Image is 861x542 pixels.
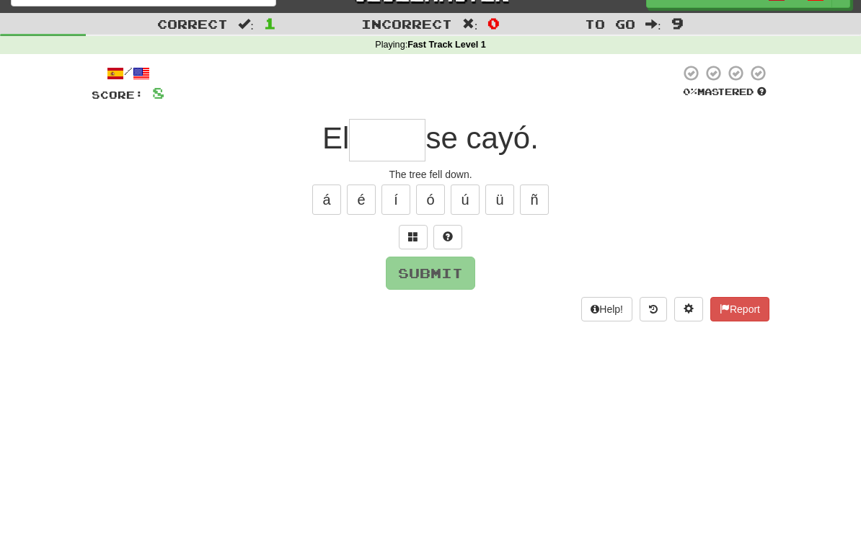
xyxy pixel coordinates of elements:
button: Submit [386,257,475,290]
button: Single letter hint - you only get 1 per sentence and score half the points! alt+h [433,225,462,249]
span: 0 % [683,86,697,97]
strong: Fast Track Level 1 [407,40,486,50]
button: é [347,185,376,215]
span: Incorrect [361,17,452,31]
button: ü [485,185,514,215]
span: : [645,18,661,30]
button: í [381,185,410,215]
button: Switch sentence to multiple choice alt+p [399,225,428,249]
span: Correct [157,17,228,31]
span: To go [585,17,635,31]
span: 8 [152,84,164,102]
span: El [322,121,349,155]
span: Score: [92,89,143,101]
span: 1 [264,14,276,32]
div: The tree fell down. [92,167,769,182]
button: ú [451,185,480,215]
button: Report [710,297,769,321]
span: : [238,18,254,30]
button: á [312,185,341,215]
span: 9 [671,14,684,32]
div: Mastered [680,86,769,99]
span: 0 [487,14,500,32]
div: / [92,64,164,82]
button: ñ [520,185,549,215]
button: ó [416,185,445,215]
button: Round history (alt+y) [640,297,667,321]
button: Help! [581,297,632,321]
span: : [462,18,478,30]
span: se cayó. [425,121,538,155]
